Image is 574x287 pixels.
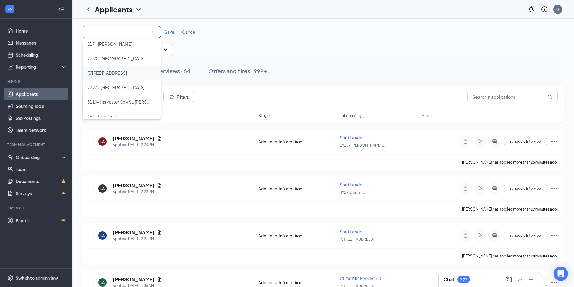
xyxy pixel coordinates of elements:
[340,143,385,148] span: 1916 - [PERSON_NAME] ...
[16,187,67,199] a: SurveysCrown
[16,124,67,136] a: Talent Network
[258,279,336,285] div: Additional Information
[87,56,144,61] span: 2780 - Manchester
[555,7,560,12] div: RH
[16,25,67,37] a: Home
[340,182,364,187] span: Shift Leader
[340,112,362,118] span: Job posting
[467,91,558,103] input: Search in applications
[135,6,142,13] svg: ChevronDown
[16,100,67,112] a: Sourcing Tools
[16,214,67,226] a: PayrollCrown
[531,254,557,258] b: 28 minutes ago
[209,67,267,75] div: Offers and hires · 999+
[340,276,381,281] span: CLOSING MANAGER
[100,186,105,191] div: LA
[95,4,133,14] h1: Applicants
[157,277,162,282] svg: Document
[153,67,190,75] div: Interviews · 64
[531,160,557,164] b: 25 minutes ago
[504,231,547,240] button: Schedule Interview
[113,142,162,148] div: Applied [DATE] 12:23 PM
[506,276,513,283] svg: ComposeMessage
[550,279,558,286] svg: Ellipses
[491,186,498,191] svg: ActiveChat
[16,37,67,49] a: Messages
[526,275,536,284] button: Minimize
[58,6,64,12] svg: Collapse
[85,6,92,13] svg: ChevronLeft
[504,184,547,193] button: Schedule Interview
[476,233,484,238] svg: Tag
[550,232,558,239] svg: Ellipses
[491,233,498,238] svg: ActiveChat
[83,51,161,66] li: 2780 - Manchester
[547,95,552,99] svg: MagnifyingGlass
[504,275,514,284] button: ComposeMessage
[531,207,557,211] b: 27 minutes ago
[515,275,525,284] button: ChevronUp
[16,275,58,281] div: Switch to admin view
[113,182,155,189] h5: [PERSON_NAME]
[7,275,13,281] svg: Settings
[527,276,535,283] svg: Minimize
[340,229,364,234] span: Shift Leader
[444,276,454,283] h3: Chat
[16,49,67,61] a: Scheduling
[258,139,336,145] div: Additional Information
[550,138,558,145] svg: Ellipses
[16,163,67,175] a: Team
[7,64,13,70] svg: Analysis
[7,205,66,211] div: Payroll
[113,189,162,195] div: Applied [DATE] 12:22 PM
[165,29,174,35] span: Save
[157,183,162,188] svg: Document
[491,139,498,144] svg: ActiveChat
[182,29,196,35] span: Cancel
[7,142,66,147] div: Team Management
[460,277,467,282] div: 227
[113,135,155,142] h5: [PERSON_NAME]
[150,29,156,35] svg: SmallChevronUp
[7,6,13,12] svg: WorkstreamLogo
[87,70,127,76] span: 2796 - Telegraph Rd
[504,137,547,146] button: Schedule Interview
[100,280,105,285] div: LA
[87,85,144,90] span: 2797 - Sunset Hills
[83,66,161,80] li: 2796 - Telegraph Rd
[340,190,365,195] span: 492 - Overland
[83,80,161,95] li: 2797 - Sunset Hills
[113,236,162,242] div: Applied [DATE] 12:21 PM
[550,185,558,192] svg: Ellipses
[100,139,105,144] div: LA
[16,154,62,160] div: Onboarding
[462,254,558,259] p: [PERSON_NAME] has applied more than .
[168,93,176,101] svg: Filter
[83,37,161,51] li: 217 - O'Fallon
[340,237,374,242] span: [STREET_ADDRESS]
[113,229,155,236] h5: [PERSON_NAME]
[16,112,67,124] a: Job Postings
[16,64,67,70] div: Reporting
[87,114,116,119] span: 492 - Overland
[157,136,162,141] svg: Document
[7,154,13,160] svg: UserCheck
[163,48,168,52] svg: ChevronDown
[7,79,66,84] div: Hiring
[100,233,105,238] div: LA
[157,230,162,235] svg: Document
[16,175,67,187] a: DocumentsCrown
[422,112,434,118] span: Score
[462,186,469,191] svg: Note
[113,276,155,283] h5: [PERSON_NAME]
[541,6,548,13] svg: QuestionInfo
[476,186,484,191] svg: Tag
[462,233,469,238] svg: Note
[476,139,484,144] svg: Tag
[87,99,169,105] span: 3110- Harvester Sq - St. Peters
[16,88,67,100] a: Applicants
[258,186,336,192] div: Additional Information
[462,139,469,144] svg: Note
[83,95,161,109] li: 3110- Harvester Sq - St. Peters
